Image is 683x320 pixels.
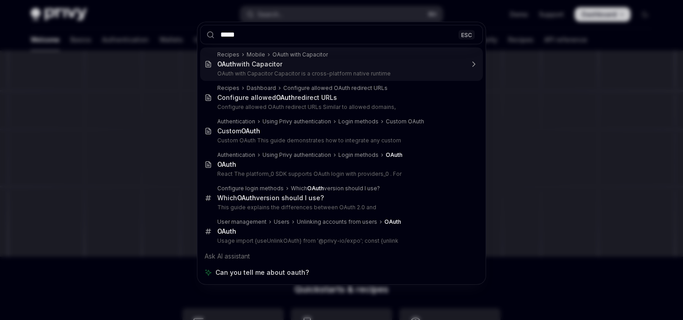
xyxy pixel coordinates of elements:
[384,218,401,225] b: OAuth
[338,151,379,159] div: Login methods
[217,204,464,211] p: This guide explains the differences between OAuth 2.0 and
[291,185,380,192] div: Which version should I use?
[215,268,309,277] span: Can you tell me about oauth?
[217,137,464,144] p: Custom OAuth This guide demonstrates how to integrate any custom
[217,85,239,92] div: Recipes
[217,237,464,245] p: Usage import {useUnlinkOAuth} from '@privy-io/expo'; const {unlink
[217,160,236,168] b: OAuth
[217,118,255,125] div: Authentication
[217,194,324,202] div: Which version should I use?
[217,170,464,178] p: React The platform_0 SDK supports OAuth login with providers_0 . For
[274,218,290,226] div: Users
[217,185,284,192] div: Configure login methods
[217,104,464,111] p: Configure allowed OAuth redirect URLs Similar to allowed domains,
[262,118,331,125] div: Using Privy authentication
[297,218,377,226] div: Unlinking accounts from users
[217,227,236,235] b: OAuth
[386,151,402,158] b: OAuth
[237,194,256,202] b: OAuth
[217,151,255,159] div: Authentication
[307,185,324,192] b: OAuth
[386,118,424,125] div: Custom OAuth
[247,51,265,58] div: Mobile
[217,60,236,68] b: OAuth
[276,94,295,101] b: OAuth
[247,85,276,92] div: Dashboard
[217,70,464,77] p: OAuth with Capacitor Capacitor is a cross-platform native runtime
[200,248,483,264] div: Ask AI assistant
[217,51,239,58] div: Recipes
[217,218,267,226] div: User management
[217,127,260,135] div: Custom
[217,60,282,68] div: with Capacitor
[217,94,337,102] div: Configure allowed redirect URLs
[338,118,379,125] div: Login methods
[241,127,260,135] b: OAuth
[272,51,328,58] div: OAuth with Capacitor
[458,30,475,39] div: ESC
[262,151,331,159] div: Using Privy authentication
[283,85,388,92] div: Configure allowed OAuth redirect URLs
